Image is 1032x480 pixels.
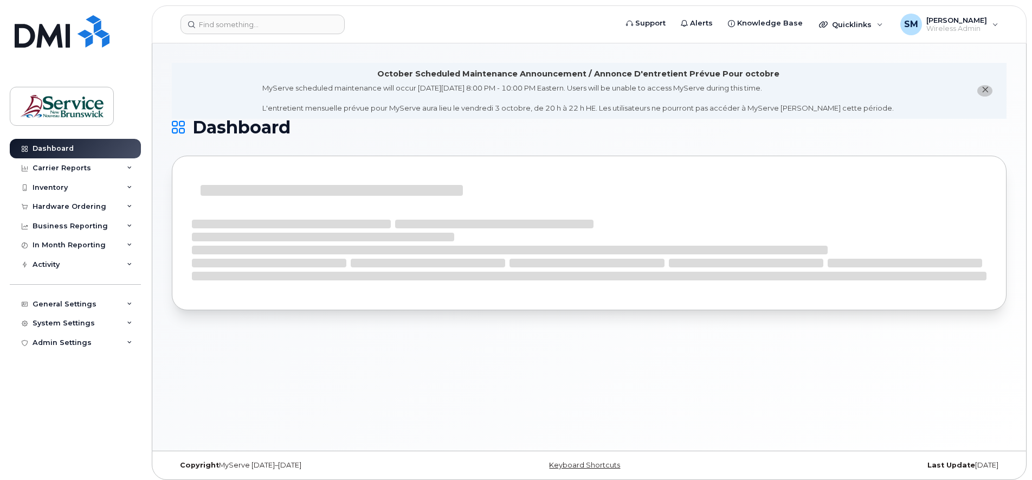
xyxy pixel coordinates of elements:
div: MyServe scheduled maintenance will occur [DATE][DATE] 8:00 PM - 10:00 PM Eastern. Users will be u... [262,83,894,113]
button: close notification [977,85,992,97]
strong: Copyright [180,461,219,469]
div: MyServe [DATE]–[DATE] [172,461,450,470]
div: October Scheduled Maintenance Announcement / Annonce D'entretient Prévue Pour octobre [377,68,779,80]
strong: Last Update [927,461,975,469]
a: Keyboard Shortcuts [549,461,620,469]
span: Dashboard [192,119,291,136]
div: [DATE] [728,461,1007,470]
